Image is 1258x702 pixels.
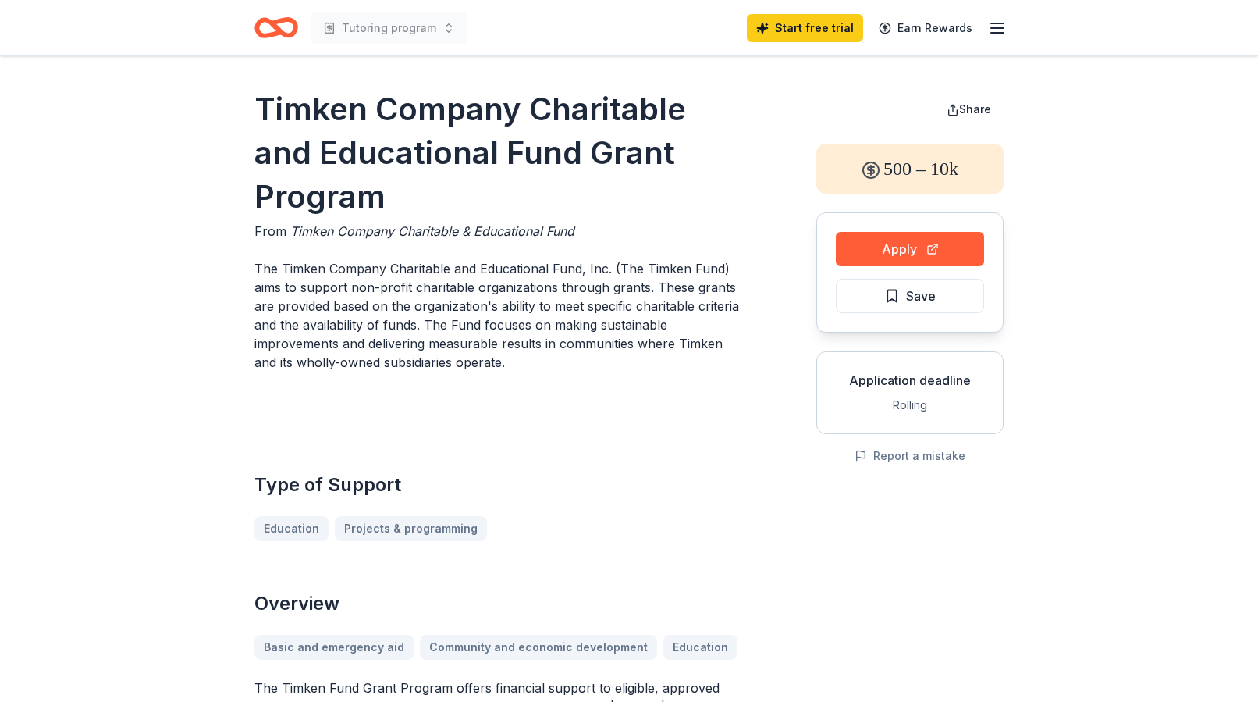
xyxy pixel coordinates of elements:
[254,259,741,372] p: The Timken Company Charitable and Educational Fund, Inc. (The Timken Fund) aims to support non-pr...
[934,94,1004,125] button: Share
[254,222,741,241] div: From
[254,9,298,46] a: Home
[830,371,990,390] div: Application deadline
[747,14,863,42] a: Start free trial
[830,396,990,415] div: Rolling
[959,102,991,116] span: Share
[335,516,487,541] a: Projects & programming
[816,144,1004,194] div: 500 – 10k
[254,472,741,497] h2: Type of Support
[836,232,984,266] button: Apply
[855,447,965,465] button: Report a mistake
[311,12,467,44] button: Tutoring program
[836,279,984,313] button: Save
[254,591,741,616] h2: Overview
[254,87,741,219] h1: Timken Company Charitable and Educational Fund Grant Program
[906,286,936,306] span: Save
[254,516,329,541] a: Education
[290,223,574,239] span: Timken Company Charitable & Educational Fund
[869,14,982,42] a: Earn Rewards
[342,19,436,37] span: Tutoring program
